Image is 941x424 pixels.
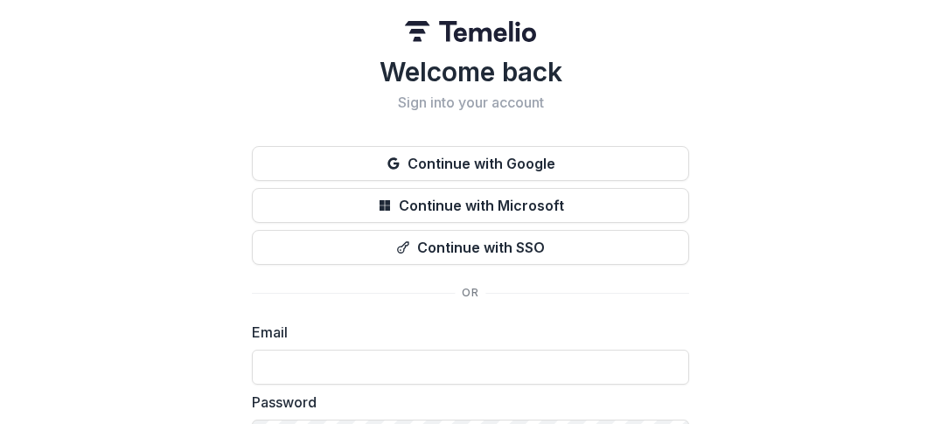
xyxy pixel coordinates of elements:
img: Temelio [405,21,536,42]
button: Continue with SSO [252,230,689,265]
button: Continue with Google [252,146,689,181]
label: Email [252,322,679,343]
h1: Welcome back [252,56,689,87]
h2: Sign into your account [252,94,689,111]
label: Password [252,392,679,413]
button: Continue with Microsoft [252,188,689,223]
